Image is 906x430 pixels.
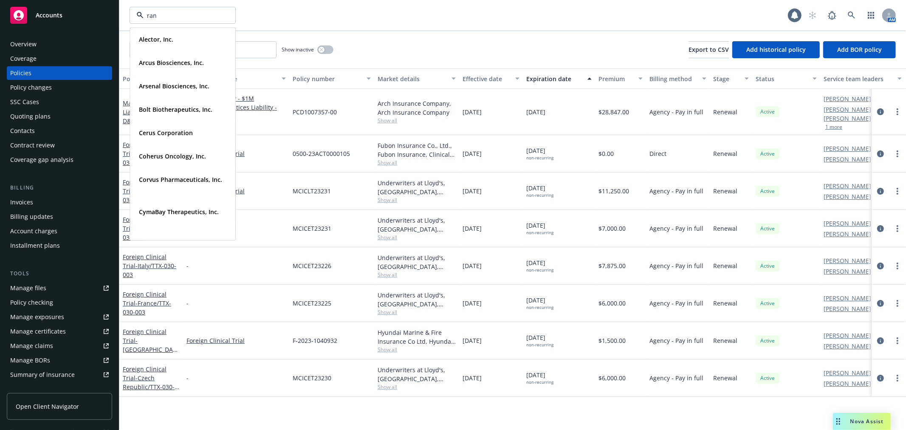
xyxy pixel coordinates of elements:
[759,337,776,345] span: Active
[824,7,841,24] a: Report a Bug
[463,373,482,382] span: [DATE]
[183,68,289,89] button: Lines of coverage
[892,149,903,159] a: more
[10,382,65,396] div: Policy AI ingestions
[378,159,456,166] span: Show all
[756,74,807,83] div: Status
[710,68,752,89] button: Stage
[526,371,553,385] span: [DATE]
[595,68,646,89] button: Premium
[10,52,37,65] div: Coverage
[139,175,222,184] strong: Corvus Pharmaceuticals, Inc.
[820,68,905,89] button: Service team leaders
[892,336,903,346] a: more
[7,281,112,295] a: Manage files
[144,11,218,20] input: Filter by keyword
[10,110,51,123] div: Quoting plans
[824,294,871,303] a: [PERSON_NAME]
[824,331,871,340] a: [PERSON_NAME]
[759,187,776,195] span: Active
[598,187,629,195] span: $11,250.00
[282,46,314,53] span: Show inactive
[293,336,337,345] span: F-2023-1040932
[875,261,886,271] a: circleInformation
[463,149,482,158] span: [DATE]
[293,187,331,195] span: MCICLT23231
[823,41,896,58] button: Add BOR policy
[526,342,553,348] div: non-recurring
[10,325,66,338] div: Manage certificates
[7,52,112,65] a: Coverage
[843,7,860,24] a: Search
[186,261,189,270] span: -
[598,299,626,308] span: $6,000.00
[892,107,903,117] a: more
[892,298,903,308] a: more
[824,256,871,265] a: [PERSON_NAME]
[10,224,57,238] div: Account charges
[186,94,286,103] a: Fiduciary Liability - $1M
[36,12,62,19] span: Accounts
[10,296,53,309] div: Policy checking
[123,108,176,134] span: - $5M D&O/$1M EPL/$1M FID
[713,373,737,382] span: Renewal
[10,354,50,367] div: Manage BORs
[824,219,871,228] a: [PERSON_NAME]
[7,269,112,278] div: Tools
[10,153,73,167] div: Coverage gap analysis
[139,152,206,160] strong: Coherus Oncology, Inc.
[463,107,482,116] span: [DATE]
[833,413,891,430] button: Nova Assist
[824,74,892,83] div: Service team leaders
[186,149,286,158] a: Foreign Clinical Trial
[123,178,178,204] a: Foreign Clinical Trial
[892,223,903,234] a: more
[526,379,553,385] div: non-recurring
[824,181,871,190] a: [PERSON_NAME]
[7,37,112,51] a: Overview
[598,107,629,116] span: $28,847.00
[7,325,112,338] a: Manage certificates
[10,195,33,209] div: Invoices
[7,368,112,382] a: Summary of insurance
[459,68,523,89] button: Effective date
[649,149,666,158] span: Direct
[759,150,776,158] span: Active
[10,368,75,382] div: Summary of insurance
[10,95,39,109] div: SSC Cases
[378,74,446,83] div: Market details
[7,153,112,167] a: Coverage gap analysis
[875,373,886,383] a: circleInformation
[139,208,219,216] strong: CymaBay Therapeutics, Inc.
[463,224,482,233] span: [DATE]
[139,35,173,43] strong: Alector, Inc.
[463,187,482,195] span: [DATE]
[123,74,170,83] div: Policy details
[526,267,553,273] div: non-recurring
[7,224,112,238] a: Account charges
[10,124,35,138] div: Contacts
[123,374,179,400] span: - Czech Republic/TTX-030-003
[378,383,456,390] span: Show all
[186,373,189,382] span: -
[293,149,350,158] span: 0500-23ACT0000105
[123,99,176,134] a: Management Liability
[10,210,53,223] div: Billing updates
[649,107,703,116] span: Agency - Pay in full
[463,74,510,83] div: Effective date
[139,240,201,248] strong: Delfi Diagnostics, Inc.
[875,149,886,159] a: circleInformation
[526,107,545,116] span: [DATE]
[713,299,737,308] span: Renewal
[824,267,871,276] a: [PERSON_NAME]
[598,261,626,270] span: $7,875.00
[598,373,626,382] span: $6,000.00
[598,224,626,233] span: $7,000.00
[123,365,175,400] a: Foreign Clinical Trial
[186,121,286,130] a: 1 more
[7,310,112,324] a: Manage exposures
[378,117,456,124] span: Show all
[7,139,112,152] a: Contract review
[649,373,703,382] span: Agency - Pay in full
[752,68,820,89] button: Status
